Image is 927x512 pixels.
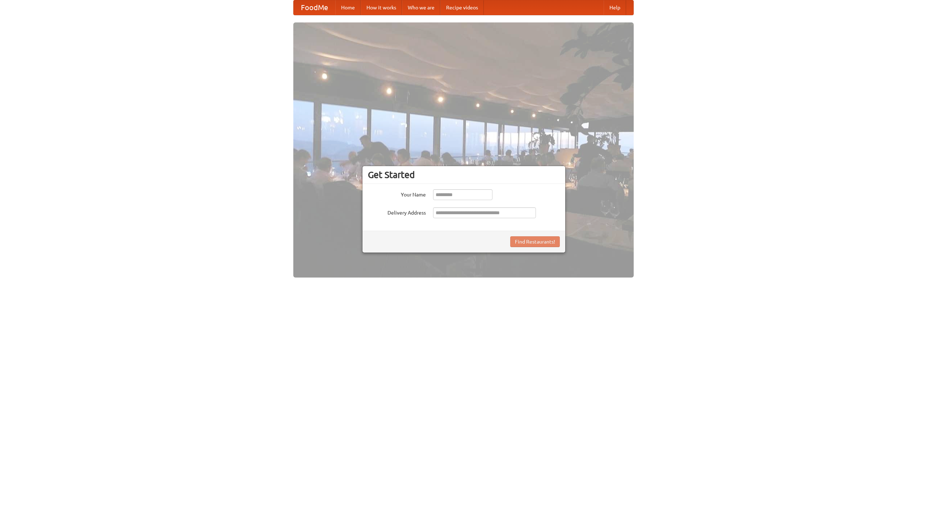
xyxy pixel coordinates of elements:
a: Who we are [402,0,440,15]
a: FoodMe [294,0,335,15]
a: Recipe videos [440,0,484,15]
h3: Get Started [368,169,560,180]
a: Help [604,0,626,15]
a: How it works [361,0,402,15]
label: Your Name [368,189,426,198]
label: Delivery Address [368,207,426,216]
button: Find Restaurants! [510,236,560,247]
a: Home [335,0,361,15]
